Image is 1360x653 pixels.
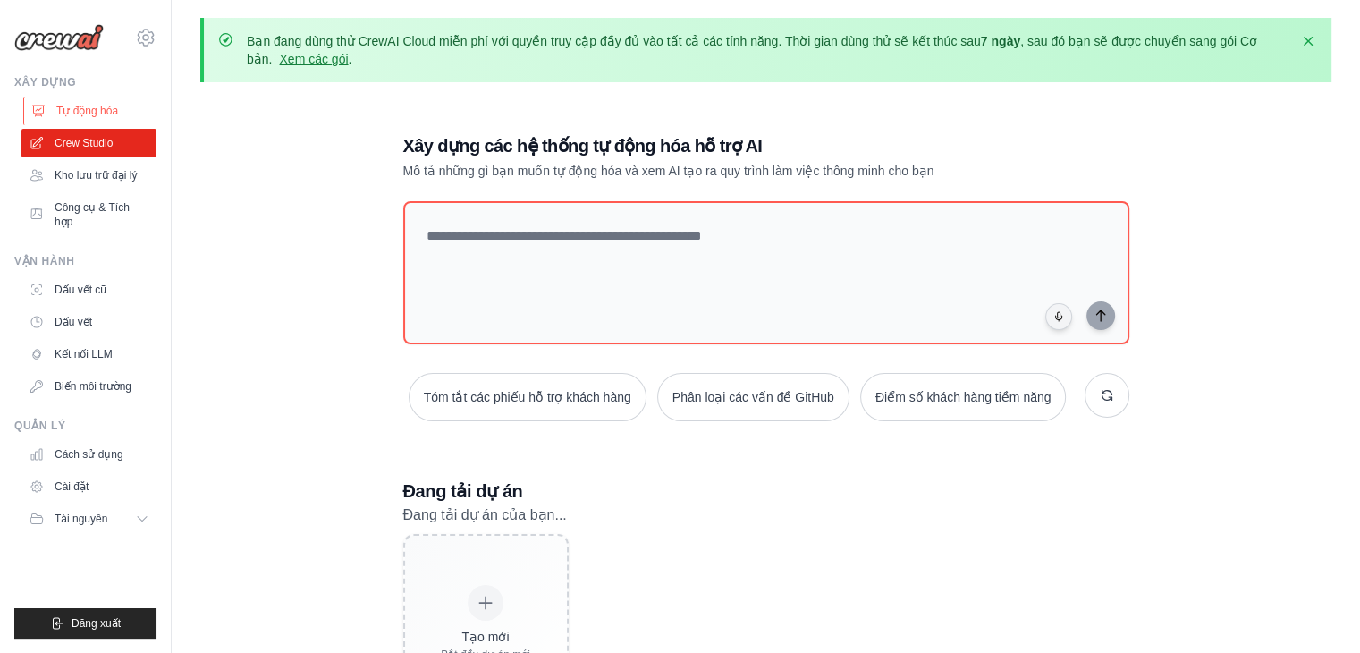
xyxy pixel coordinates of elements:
font: Dấu vết [55,316,92,328]
font: Quản lý [14,420,66,432]
font: Cài đặt [55,480,89,493]
font: Đang tải dự án của bạn... [403,507,567,522]
font: Công cụ & Tích hợp [55,201,130,228]
a: Cài đặt [21,472,156,501]
button: Tóm tắt các phiếu hỗ trợ khách hàng [409,373,646,421]
font: Đăng xuất [72,617,121,630]
a: Tự động hóa [23,97,158,125]
button: Đăng xuất [14,608,156,639]
font: Phân loại các vấn đề GitHub [672,390,834,404]
button: Điểm số khách hàng tiềm năng [860,373,1067,421]
button: Tài nguyên [21,505,156,533]
font: Mô tả những gì bạn muốn tự động hóa và xem AI tạo ra quy trình làm việc thông minh cho bạn [403,164,934,178]
font: Tự động hóa [56,105,118,117]
font: Tạo mới [462,630,510,644]
a: Crew Studio [21,129,156,157]
a: Cách sử dụng [21,440,156,469]
font: Xây dựng [14,76,76,89]
font: . [349,52,352,66]
font: Dấu vết cũ [55,284,106,296]
font: Bạn đang dùng thử CrewAI Cloud miễn phí với quyền truy cập đầy đủ vào tất cả các tính năng. Thời ... [247,34,981,48]
font: Tóm tắt các phiếu hỗ trợ khách hàng [424,390,631,404]
font: 7 ngày [981,34,1020,48]
a: Dấu vết cũ [21,276,156,304]
a: Dấu vết [21,308,156,336]
font: Biến môi trường [55,380,131,393]
img: Biểu trưng [14,24,104,51]
font: Đang tải dự án [403,481,523,501]
button: Nhận đề xuất mới [1085,373,1129,418]
font: Điểm số khách hàng tiềm năng [875,390,1052,404]
font: Xây dựng các hệ thống tự động hóa hỗ trợ AI [403,136,763,156]
font: Tài nguyên [55,513,107,525]
button: Nhấp để nói ý tưởng tự động hóa của bạn [1045,303,1072,330]
font: Crew Studio [55,137,113,149]
font: Vận hành [14,255,74,267]
font: Cách sử dụng [55,448,123,461]
a: Kho lưu trữ đại lý [21,161,156,190]
a: Biến môi trường [21,372,156,401]
button: Phân loại các vấn đề GitHub [657,373,849,421]
a: Công cụ & Tích hợp [21,193,156,236]
font: Kho lưu trữ đại lý [55,169,137,182]
a: Kết nối LLM [21,340,156,369]
font: Kết nối LLM [55,348,113,360]
a: Xem các gói [279,52,348,66]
